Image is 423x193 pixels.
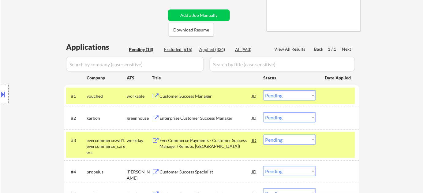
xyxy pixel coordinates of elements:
div: greenhouse [127,115,152,121]
input: Search by company (case sensitive) [66,57,204,71]
div: JD [251,90,257,101]
input: Search by title (case sensitive) [210,57,355,71]
div: Status [263,72,316,83]
div: Customer Success Specialist [159,169,252,175]
div: workable [127,93,152,99]
div: 1 / 1 [328,46,342,52]
div: ATS [127,75,152,81]
div: EverCommerce Payments - Customer Success Manager (Remote, [GEOGRAPHIC_DATA]) [159,137,252,149]
div: propelus [87,169,127,175]
div: Back [314,46,324,52]
div: Customer Success Manager [159,93,252,99]
button: Add a Job Manually [168,9,230,21]
div: Date Applied [325,75,352,81]
div: Enterprise Customer Success Manager [159,115,252,121]
div: Applied (334) [199,46,230,53]
div: Excluded (616) [164,46,195,53]
div: JD [251,135,257,146]
div: workday [127,137,152,144]
div: Title [152,75,257,81]
div: [PERSON_NAME] [127,169,152,181]
div: All (963) [235,46,266,53]
button: Download Resume [169,23,214,37]
div: Pending (13) [129,46,159,53]
div: JD [251,166,257,177]
div: #4 [71,169,82,175]
div: JD [251,112,257,123]
div: View All Results [274,46,307,52]
div: Next [342,46,352,52]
